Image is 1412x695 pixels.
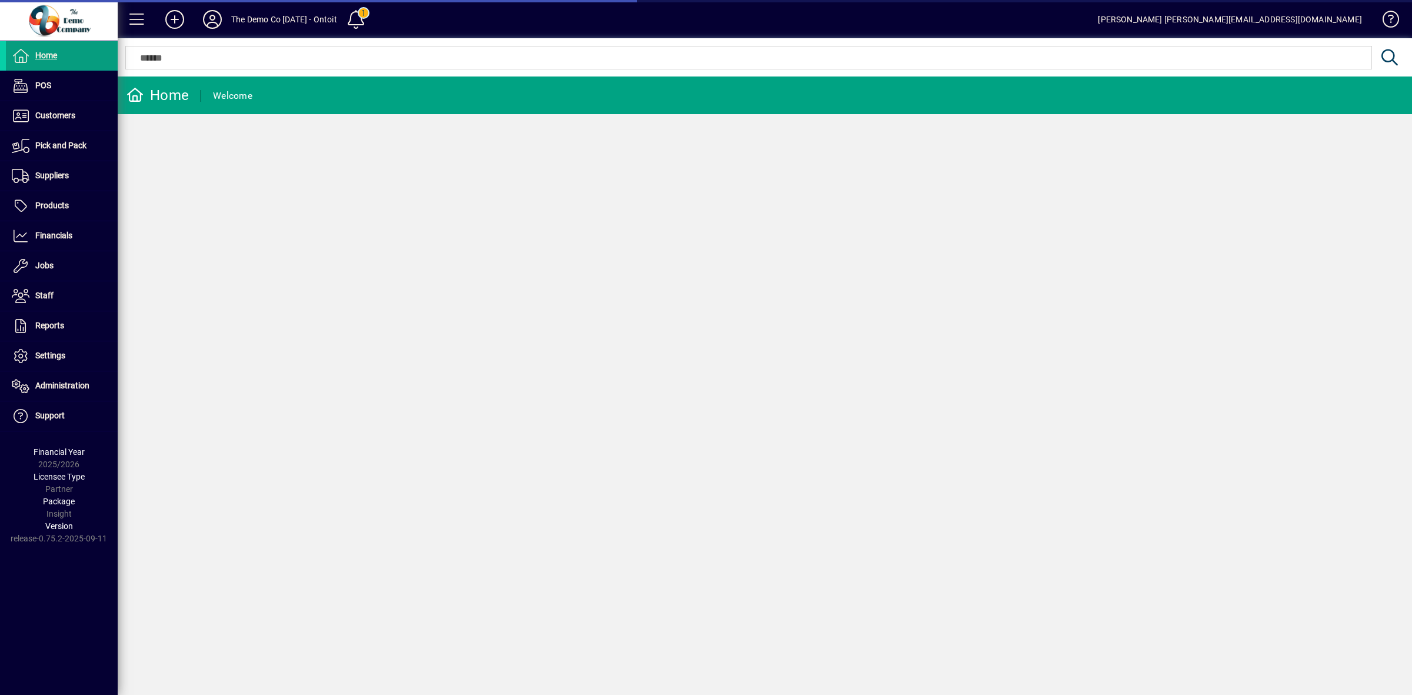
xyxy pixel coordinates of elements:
[194,9,231,30] button: Profile
[213,87,252,105] div: Welcome
[6,401,118,431] a: Support
[35,81,51,90] span: POS
[35,261,54,270] span: Jobs
[43,497,75,506] span: Package
[6,71,118,101] a: POS
[231,10,337,29] div: The Demo Co [DATE] - Ontoit
[35,381,89,390] span: Administration
[34,447,85,457] span: Financial Year
[35,141,86,150] span: Pick and Pack
[156,9,194,30] button: Add
[35,411,65,420] span: Support
[35,171,69,180] span: Suppliers
[35,111,75,120] span: Customers
[6,341,118,371] a: Settings
[6,311,118,341] a: Reports
[6,191,118,221] a: Products
[35,231,72,240] span: Financials
[45,521,73,531] span: Version
[6,371,118,401] a: Administration
[1098,10,1362,29] div: [PERSON_NAME] [PERSON_NAME][EMAIL_ADDRESS][DOMAIN_NAME]
[6,101,118,131] a: Customers
[34,472,85,481] span: Licensee Type
[6,251,118,281] a: Jobs
[35,51,57,60] span: Home
[35,351,65,360] span: Settings
[6,281,118,311] a: Staff
[1374,2,1397,41] a: Knowledge Base
[6,131,118,161] a: Pick and Pack
[35,321,64,330] span: Reports
[35,201,69,210] span: Products
[35,291,54,300] span: Staff
[6,161,118,191] a: Suppliers
[6,221,118,251] a: Financials
[126,86,189,105] div: Home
